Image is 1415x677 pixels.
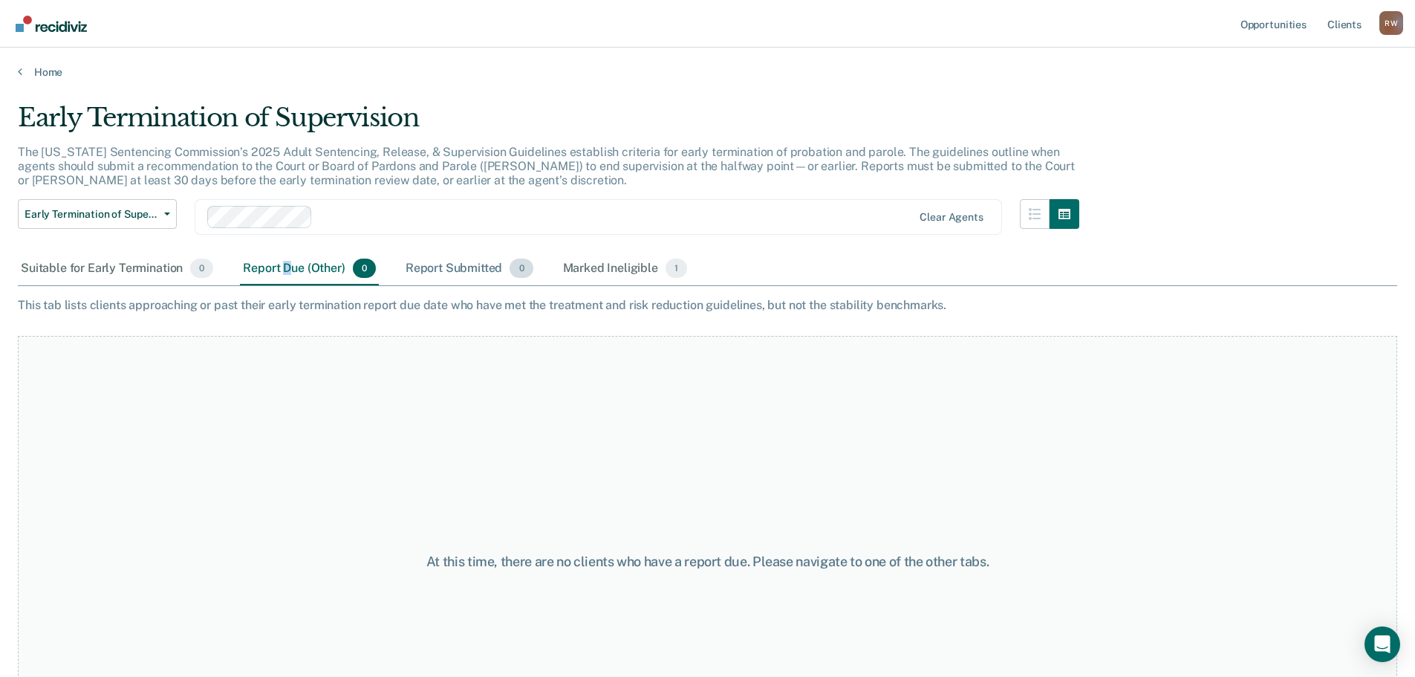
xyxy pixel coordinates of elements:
[403,253,536,285] div: Report Submitted0
[560,253,691,285] div: Marked Ineligible1
[18,65,1397,79] a: Home
[18,253,216,285] div: Suitable for Early Termination0
[666,259,687,278] span: 1
[1379,11,1403,35] button: Profile dropdown button
[353,259,376,278] span: 0
[18,199,177,229] button: Early Termination of Supervision
[510,259,533,278] span: 0
[920,211,983,224] div: Clear agents
[240,253,378,285] div: Report Due (Other)0
[18,103,1079,145] div: Early Termination of Supervision
[363,554,1053,570] div: At this time, there are no clients who have a report due. Please navigate to one of the other tabs.
[16,16,87,32] img: Recidiviz
[18,298,1397,312] div: This tab lists clients approaching or past their early termination report due date who have met t...
[18,145,1075,187] p: The [US_STATE] Sentencing Commission’s 2025 Adult Sentencing, Release, & Supervision Guidelines e...
[1379,11,1403,35] div: R W
[1364,626,1400,662] div: Open Intercom Messenger
[190,259,213,278] span: 0
[25,208,158,221] span: Early Termination of Supervision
